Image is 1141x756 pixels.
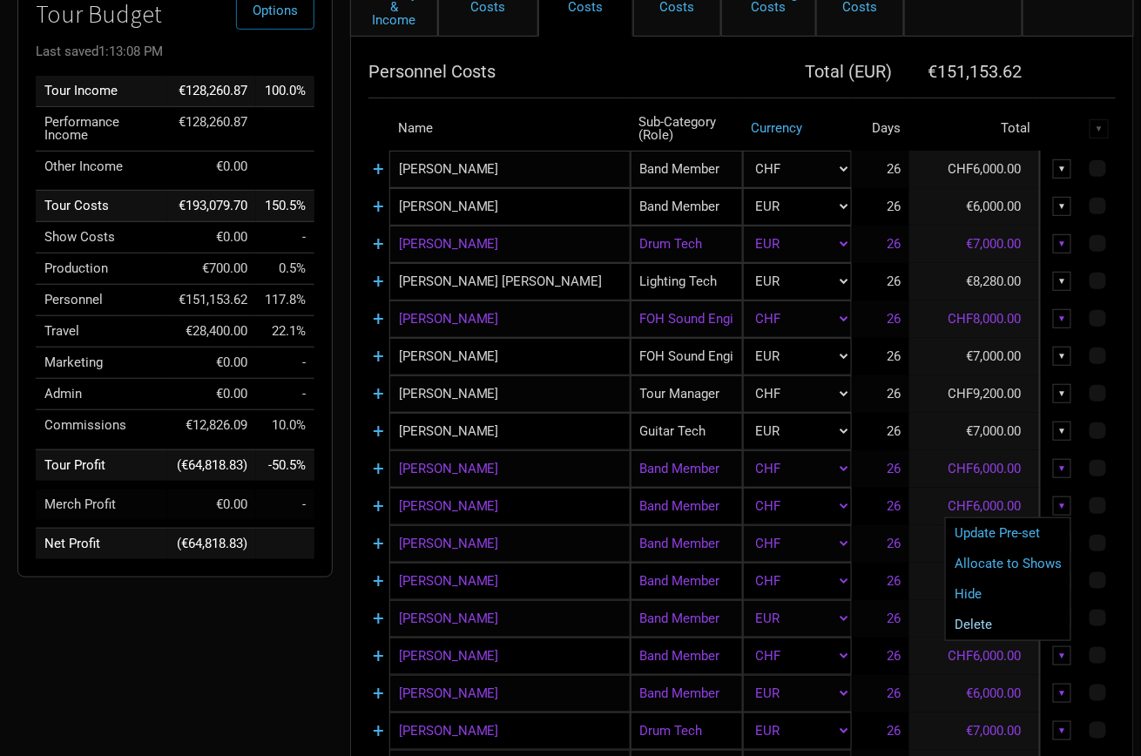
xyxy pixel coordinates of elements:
[631,525,743,563] div: Band Member
[168,106,256,151] td: €128,260.87
[1053,159,1072,179] div: ▼
[389,712,631,750] input: eg: Yoko
[36,151,168,182] td: Other Income
[631,675,743,712] div: Band Member
[852,638,909,675] td: 26
[389,226,631,263] input: eg: Paul
[36,529,168,560] td: Net Profit
[909,600,1040,638] td: €6,000.00
[389,413,631,450] input: eg: Angus
[168,529,256,560] td: (€64,818.83)
[852,375,909,413] td: 26
[168,151,256,182] td: €0.00
[256,529,314,560] td: Net Profit as % of Tour Income
[1053,234,1072,253] div: ▼
[168,449,256,481] td: (€64,818.83)
[373,420,384,442] a: +
[36,316,168,348] td: Travel
[631,151,743,188] div: Band Member
[389,263,631,300] input: eg: Axel
[852,226,909,263] td: 26
[389,151,631,188] input: eg: Janis
[852,107,909,151] th: Days
[256,285,314,316] td: Personnel as % of Tour Income
[373,532,384,555] a: +
[909,226,1040,263] td: €7,000.00
[168,410,256,442] td: €12,826.09
[955,557,1062,570] a: Allocate to Shows
[631,600,743,638] div: Band Member
[909,151,1040,188] td: CHF6,000.00
[389,300,631,338] input: eg: Ozzy
[389,188,631,226] input: eg: Lily
[909,712,1040,750] td: €7,000.00
[36,449,168,481] td: Tour Profit
[852,600,909,638] td: 26
[852,712,909,750] td: 26
[368,54,743,89] th: Personnel Costs
[36,106,168,151] td: Performance Income
[168,191,256,222] td: €193,079.70
[1053,272,1072,291] div: ▼
[852,263,909,300] td: 26
[36,410,168,442] td: Commissions
[631,300,743,338] div: FOH Sound Engineer
[256,449,314,481] td: Tour Profit as % of Tour Income
[373,345,384,368] a: +
[631,638,743,675] div: Band Member
[36,379,168,410] td: Admin
[631,263,743,300] div: Lighting Tech
[852,188,909,226] td: 26
[256,489,314,520] td: Merch Profit as % of Tour Income
[389,450,631,488] input: eg: Sinead
[36,253,168,285] td: Production
[389,525,631,563] input: eg: Iggy
[1053,347,1072,366] div: ▼
[373,719,384,742] a: +
[852,488,909,525] td: 26
[955,588,1062,601] a: Hide
[852,563,909,600] td: 26
[373,457,384,480] a: +
[1053,384,1072,403] div: ▼
[909,450,1040,488] td: CHF6,000.00
[631,375,743,413] div: Tour Manager
[852,450,909,488] td: 26
[852,675,909,712] td: 26
[253,3,298,18] span: Options
[852,338,909,375] td: 26
[256,222,314,253] td: Show Costs as % of Tour Income
[955,527,1062,540] a: Update Pre-set
[909,188,1040,226] td: €6,000.00
[373,382,384,405] a: +
[909,107,1040,151] th: Total
[389,563,631,600] input: eg: Miles
[373,233,384,255] a: +
[168,253,256,285] td: €700.00
[373,570,384,592] a: +
[36,191,168,222] td: Tour Costs
[36,348,168,379] td: Marketing
[1053,309,1072,328] div: ▼
[909,375,1040,413] td: CHF9,200.00
[373,682,384,705] a: +
[389,107,631,151] th: Name
[909,525,1040,563] td: CHF6,000.00
[168,76,256,107] td: €128,260.87
[631,712,743,750] div: Drum Tech
[373,645,384,667] a: +
[752,120,803,136] a: Currency
[743,54,909,89] th: Total ( EUR )
[1053,197,1072,216] div: ▼
[168,285,256,316] td: €151,153.62
[631,226,743,263] div: Drum Tech
[909,263,1040,300] td: €8,280.00
[168,379,256,410] td: €0.00
[373,307,384,330] a: +
[256,106,314,151] td: Performance Income as % of Tour Income
[909,338,1040,375] td: €7,000.00
[909,488,1040,525] td: CHF6,000.00
[389,375,631,413] input: eg: Lars
[1053,721,1072,740] div: ▼
[909,413,1040,450] td: €7,000.00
